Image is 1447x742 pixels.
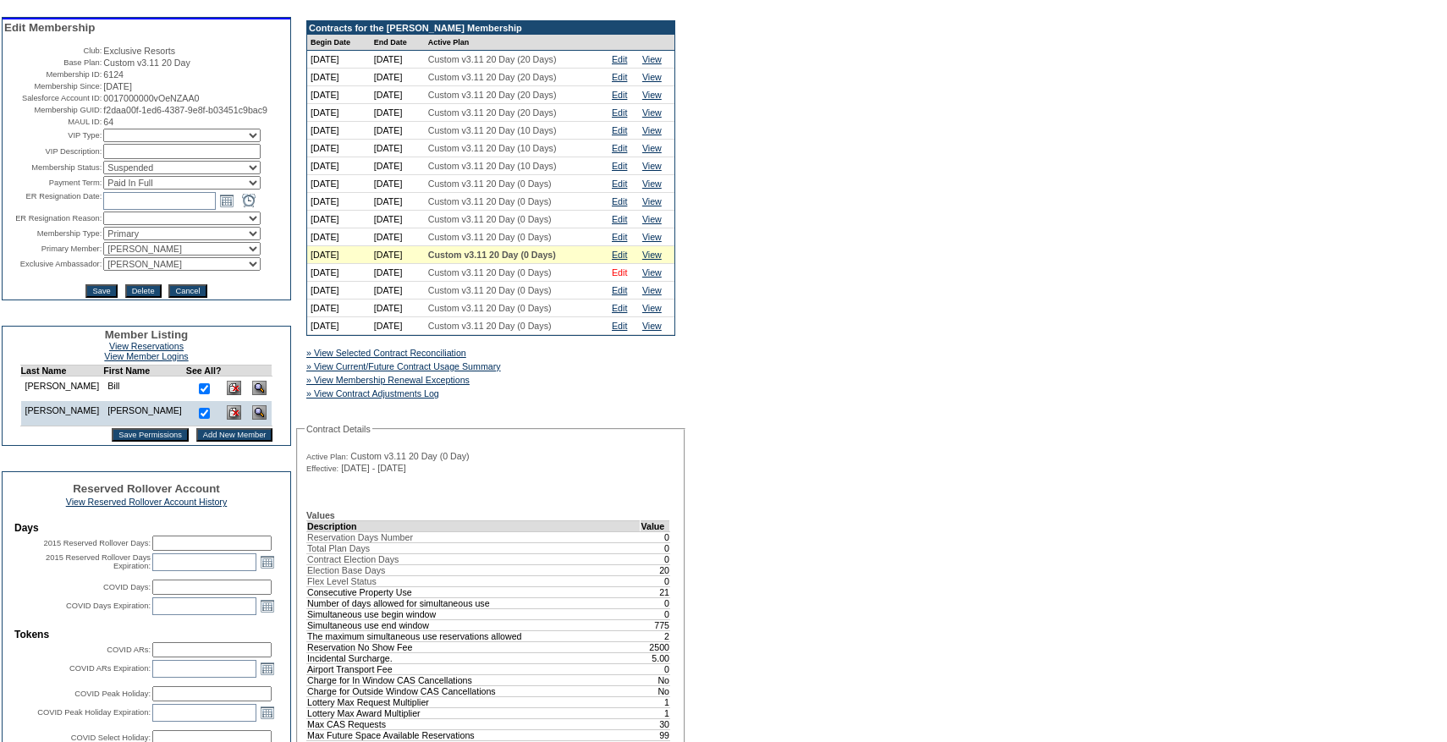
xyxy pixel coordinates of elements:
td: Club: [4,46,102,56]
a: » View Current/Future Contract Usage Summary [306,361,501,371]
span: Election Base Days [307,565,385,575]
td: [DATE] [307,246,371,264]
td: 0 [641,663,670,674]
td: Value [641,520,670,531]
span: Total Plan Days [307,543,370,553]
td: [DATE] [371,122,425,140]
a: Edit [612,143,627,153]
input: Add New Member [196,428,273,442]
td: [DATE] [371,157,425,175]
span: Effective: [306,464,338,474]
td: Consecutive Property Use [307,586,641,597]
td: Membership ID: [4,69,102,80]
label: COVID ARs Expiration: [69,664,151,673]
span: f2daa00f-1ed6-4387-9e8f-b03451c9bac9 [103,105,267,115]
td: 0 [641,542,670,553]
span: Member Listing [105,328,189,341]
span: Active Plan: [306,452,348,462]
td: [PERSON_NAME] [20,376,103,402]
td: [DATE] [371,140,425,157]
td: VIP Description: [4,144,102,159]
a: View [642,179,662,189]
td: Membership GUID: [4,105,102,115]
td: ER Resignation Reason: [4,212,102,225]
td: First Name [103,366,186,376]
a: View [642,125,662,135]
td: 99 [641,729,670,740]
td: [DATE] [371,175,425,193]
td: [DATE] [371,69,425,86]
input: Save Permissions [112,428,189,442]
span: Edit Membership [4,21,95,34]
a: Edit [612,303,627,313]
td: [DATE] [371,264,425,282]
td: 1 [641,696,670,707]
td: [DATE] [307,264,371,282]
td: [DATE] [371,86,425,104]
label: COVID Peak Holiday: [74,690,151,698]
td: [DATE] [307,211,371,228]
span: Custom v3.11 20 Day (20 Days) [428,54,557,64]
span: Custom v3.11 20 Day (10 Days) [428,125,557,135]
td: [DATE] [307,104,371,122]
td: ER Resignation Date: [4,191,102,210]
td: See All? [186,366,222,376]
a: View [642,250,662,260]
a: Edit [612,285,627,295]
td: Reservation No Show Fee [307,641,641,652]
span: Custom v3.11 20 Day (20 Days) [428,72,557,82]
td: Contracts for the [PERSON_NAME] Membership [307,21,674,35]
a: Open the calendar popup. [258,596,277,615]
td: [DATE] [371,104,425,122]
span: [DATE] - [DATE] [341,463,406,473]
td: 775 [641,619,670,630]
a: View [642,214,662,224]
td: 0 [641,531,670,542]
span: Custom v3.11 20 Day (0 Days) [428,303,552,313]
a: View Member Logins [104,351,188,361]
a: View [642,143,662,153]
a: Edit [612,214,627,224]
input: Delete [125,284,162,298]
label: COVID Days: [103,583,151,591]
span: 6124 [103,69,124,80]
td: [PERSON_NAME] [20,401,103,426]
td: [DATE] [371,228,425,246]
td: 5.00 [641,652,670,663]
td: VIP Type: [4,129,102,142]
span: Exclusive Resorts [103,46,175,56]
td: Simultaneous use end window [307,619,641,630]
a: View Reserved Rollover Account History [66,497,228,507]
a: Edit [612,196,627,206]
label: 2015 Reserved Rollover Days Expiration: [46,553,151,570]
span: Reserved Rollover Account [73,482,220,495]
td: 30 [641,718,670,729]
td: 2500 [641,641,670,652]
td: Bill [103,376,186,402]
span: Custom v3.11 20 Day (0 Days) [428,321,552,331]
a: View [642,267,662,278]
a: View Reservations [109,341,184,351]
td: Tokens [14,629,278,640]
span: Reservation Days Number [307,532,413,542]
a: Edit [612,90,627,100]
a: Edit [612,232,627,242]
input: Cancel [168,284,206,298]
td: 21 [641,586,670,597]
td: [DATE] [307,282,371,300]
a: Edit [612,54,627,64]
span: Custom v3.11 20 Day (20 Days) [428,90,557,100]
td: Exclusive Ambassador: [4,257,102,271]
td: The maximum simultaneous use reservations allowed [307,630,641,641]
span: Custom v3.11 20 Day (0 Days) [428,196,552,206]
td: Max CAS Requests [307,718,641,729]
td: [DATE] [371,246,425,264]
span: Custom v3.11 20 Day (20 Days) [428,107,557,118]
td: Incidental Surcharge. [307,652,641,663]
td: 1 [641,707,670,718]
label: COVID Select Holiday: [71,734,151,742]
span: [DATE] [103,81,132,91]
td: 0 [641,575,670,586]
a: Open the time view popup. [239,191,258,210]
a: View [642,285,662,295]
